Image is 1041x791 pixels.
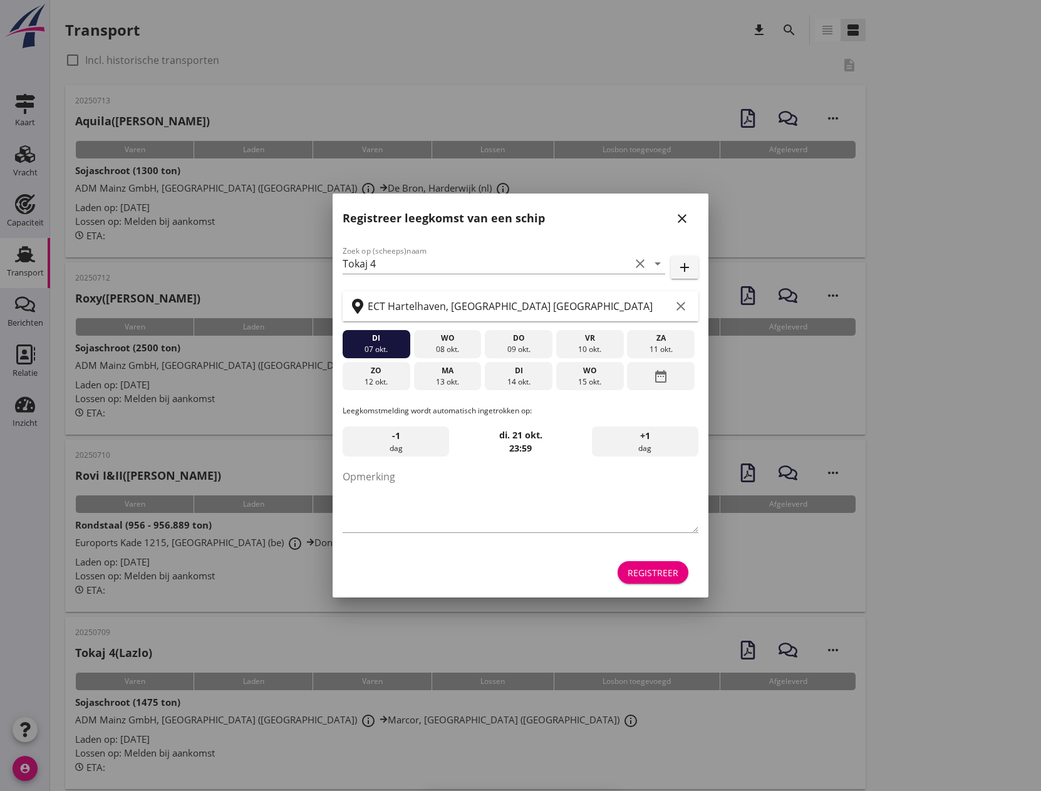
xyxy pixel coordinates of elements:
[417,365,478,376] div: ma
[633,256,648,271] i: clear
[488,365,549,376] div: di
[677,260,692,275] i: add
[417,376,478,388] div: 13 okt.
[417,344,478,355] div: 08 okt.
[368,296,671,316] input: Zoek op terminal of plaats
[650,256,665,271] i: arrow_drop_down
[346,344,407,355] div: 07 okt.
[343,254,630,274] input: Zoek op (scheeps)naam
[630,333,691,344] div: za
[630,344,691,355] div: 11 okt.
[675,211,690,226] i: close
[346,333,407,344] div: di
[640,429,650,443] span: +1
[559,333,621,344] div: vr
[346,365,407,376] div: zo
[618,561,688,584] button: Registreer
[343,405,698,416] p: Leegkomstmelding wordt automatisch ingetrokken op:
[559,344,621,355] div: 10 okt.
[488,333,549,344] div: do
[592,427,698,457] div: dag
[488,344,549,355] div: 09 okt.
[417,333,478,344] div: wo
[559,365,621,376] div: wo
[499,429,542,441] strong: di. 21 okt.
[509,442,532,454] strong: 23:59
[673,299,688,314] i: clear
[653,365,668,388] i: date_range
[392,429,400,443] span: -1
[346,376,407,388] div: 12 okt.
[343,210,545,227] h2: Registreer leegkomst van een schip
[343,427,449,457] div: dag
[343,467,698,532] textarea: Opmerking
[488,376,549,388] div: 14 okt.
[559,376,621,388] div: 15 okt.
[628,566,678,579] div: Registreer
